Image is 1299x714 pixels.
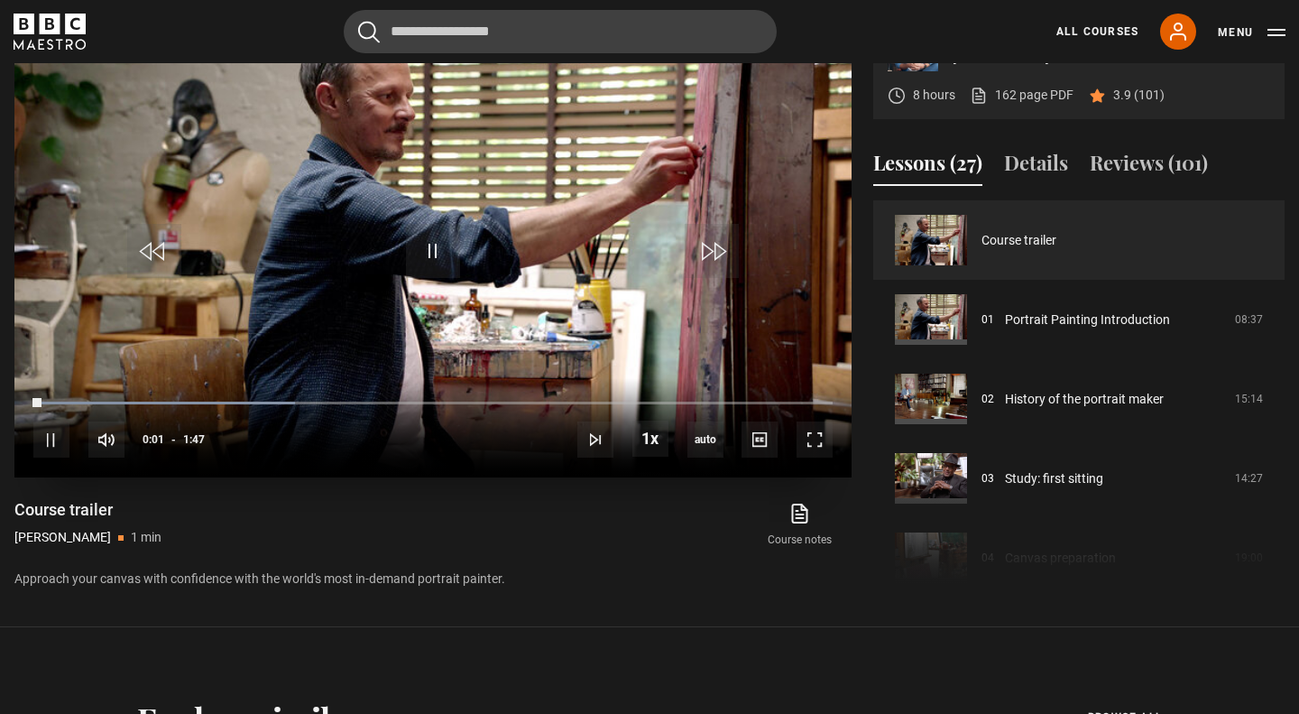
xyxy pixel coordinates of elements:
p: [PERSON_NAME] [14,528,111,547]
a: History of the portrait maker [1005,390,1164,409]
div: Progress Bar [33,402,833,405]
p: 8 hours [913,86,955,105]
button: Lessons (27) [873,148,982,186]
a: Course trailer [981,231,1056,250]
button: Captions [742,422,778,458]
video-js: Video Player [14,6,852,478]
span: 0:01 [143,423,164,456]
button: Mute [88,422,124,458]
h1: Course trailer [14,499,161,521]
button: Pause [33,422,69,458]
a: Portrait Painting Introduction [1005,311,1170,329]
button: Next Lesson [577,422,613,458]
button: Submit the search query [358,21,380,43]
p: 1 min [131,528,161,547]
span: 1:47 [183,423,205,456]
button: Toggle navigation [1218,23,1285,42]
p: Approach your canvas with confidence with the world's most in-demand portrait painter. [14,570,852,589]
input: Search [344,10,777,53]
button: Details [1004,148,1068,186]
button: Reviews (101) [1090,148,1208,186]
span: auto [687,422,723,458]
svg: BBC Maestro [14,14,86,50]
p: 3.9 (101) [1113,86,1165,105]
button: Fullscreen [797,422,833,458]
button: Playback Rate [632,421,668,457]
a: Study: first sitting [1005,469,1103,488]
a: 162 page PDF [970,86,1073,105]
a: All Courses [1056,23,1138,40]
span: - [171,433,176,446]
a: Course notes [749,499,852,552]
